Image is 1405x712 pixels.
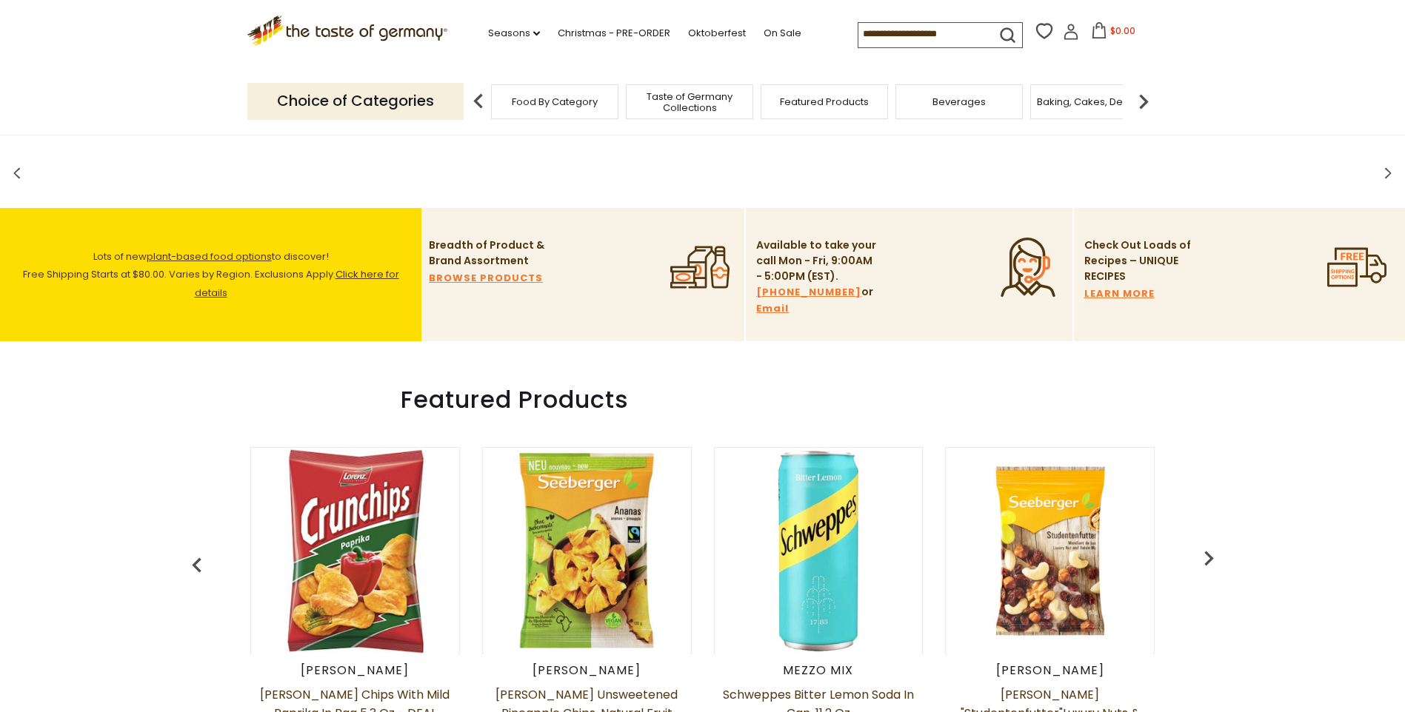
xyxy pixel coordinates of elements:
[482,663,692,678] div: [PERSON_NAME]
[182,551,212,580] img: previous arrow
[247,83,464,119] p: Choice of Categories
[764,25,801,41] a: On Sale
[756,284,861,300] a: [PHONE_NUMBER]
[947,448,1153,654] img: Seeberger
[1129,87,1158,116] img: next arrow
[714,663,924,678] div: Mezzo Mix
[147,249,272,263] a: plant-based food options
[252,448,458,654] img: Lorenz Crunch Chips with Mild Paprika in Bag 5.3 oz - DEAL
[756,238,878,317] p: Available to take your call Mon - Fri, 9:00AM - 5:00PM (EST). or
[945,663,1155,678] div: [PERSON_NAME]
[429,238,551,269] p: Breadth of Product & Brand Assortment
[464,87,493,116] img: previous arrow
[1084,286,1155,302] a: LEARN MORE
[1194,543,1224,573] img: previous arrow
[23,249,399,300] span: Lots of new to discover! Free Shipping Starts at $80.00. Varies by Region. Exclusions Apply.
[1037,96,1152,107] a: Baking, Cakes, Desserts
[429,270,543,286] a: BROWSE PRODUCTS
[780,96,869,107] a: Featured Products
[1110,24,1135,37] span: $0.00
[484,448,690,654] img: Seeberger Unsweetened Pineapple Chips, Natural Fruit Snack, 200g
[756,300,789,317] a: Email
[512,96,598,107] a: Food By Category
[715,448,921,654] img: Schweppes Bitter Lemon Soda in Can, 11.2 oz
[488,25,540,41] a: Seasons
[1082,22,1145,44] button: $0.00
[630,91,749,113] a: Taste of Germany Collections
[688,25,746,41] a: Oktoberfest
[932,96,986,107] a: Beverages
[250,663,460,678] div: [PERSON_NAME]
[1084,238,1192,284] p: Check Out Loads of Recipes – UNIQUE RECIPES
[558,25,670,41] a: Christmas - PRE-ORDER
